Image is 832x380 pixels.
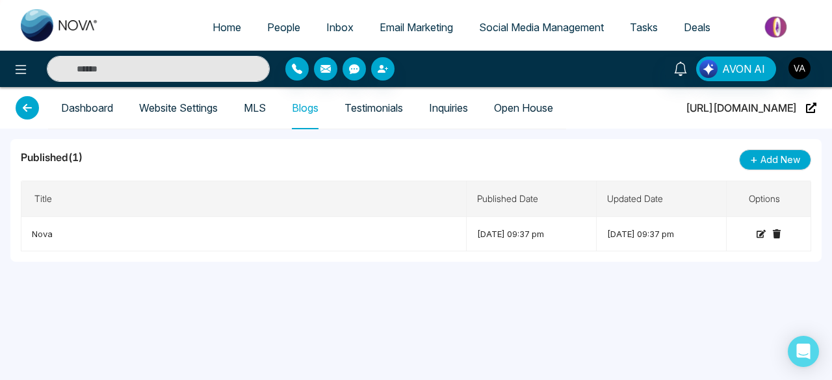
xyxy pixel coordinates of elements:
[617,15,671,40] a: Tasks
[467,181,597,217] th: Published Date
[367,15,466,40] a: Email Marketing
[699,60,718,78] img: Lead Flow
[344,103,403,114] a: Testimonials
[21,149,83,165] h5: Published( 1 )
[467,217,597,251] td: [DATE] 09:37 pm
[267,21,300,34] span: People
[313,15,367,40] a: Inbox
[727,181,811,217] th: Options
[21,217,467,251] td: Nova
[760,153,800,167] span: Add New
[466,15,617,40] a: Social Media Management
[380,21,453,34] span: Email Marketing
[686,87,816,129] a: [URL][DOMAIN_NAME]
[788,336,819,367] div: Open Intercom Messenger
[200,15,254,40] a: Home
[479,21,604,34] span: Social Media Management
[671,15,723,40] a: Deals
[244,103,266,114] a: MLS
[630,21,658,34] span: Tasks
[684,21,710,34] span: Deals
[61,103,113,114] a: Dashboard
[686,87,797,129] span: [URL][DOMAIN_NAME]
[494,103,553,114] a: Open House
[429,103,468,114] a: Inquiries
[597,217,727,251] td: [DATE] 09:37 pm
[21,9,99,42] img: Nova CRM Logo
[597,181,727,217] th: Updated Date
[730,12,824,42] img: Market-place.gif
[696,57,776,81] button: AVON AI
[139,103,218,114] a: Website Settings
[326,21,354,34] span: Inbox
[750,151,758,169] span: +
[292,103,318,114] a: Blogs
[254,15,313,40] a: People
[21,181,467,217] th: Title
[788,57,811,79] img: User Avatar
[722,61,765,77] span: AVON AI
[213,21,241,34] span: Home
[739,149,811,170] button: +Add New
